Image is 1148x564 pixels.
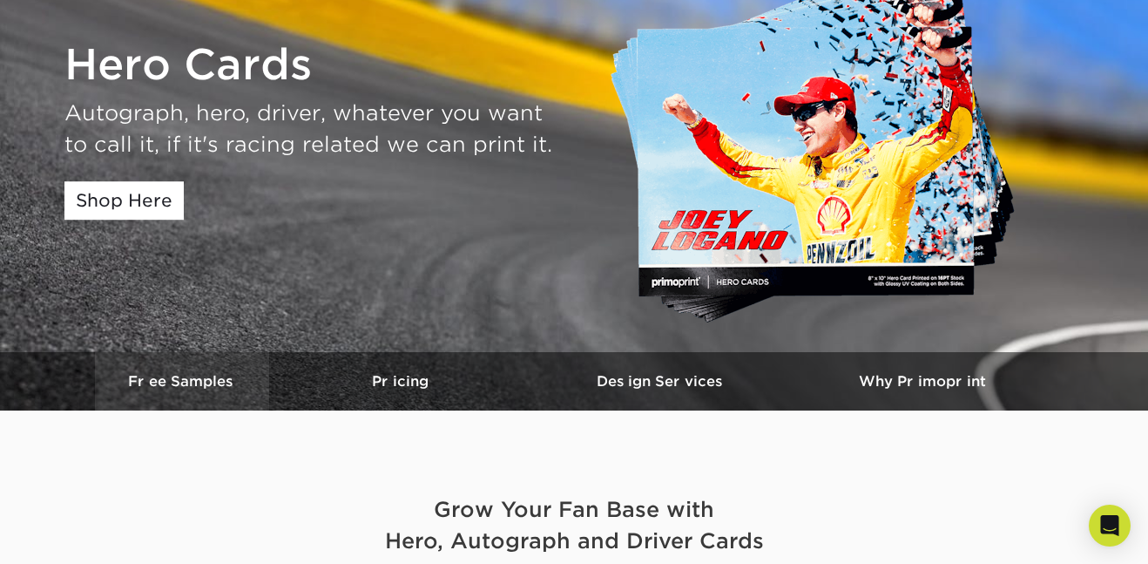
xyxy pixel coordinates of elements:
h3: Pricing [269,373,530,390]
div: Open Intercom Messenger [1089,505,1131,547]
h3: Design Services [530,373,792,390]
a: Design Services [530,352,792,411]
h3: Why Primoprint [792,373,1053,390]
a: Why Primoprint [792,352,1053,411]
div: Autograph, hero, driver, whatever you want to call it, if it's racing related we can print it. [64,98,561,160]
h2: Grow Your Fan Base with Hero, Autograph and Driver Cards [64,494,1084,557]
a: Pricing [269,352,530,411]
h3: Free Samples [95,373,269,390]
a: Shop Here [64,181,184,220]
h1: Hero Cards [64,40,561,91]
a: Free Samples [95,352,269,411]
